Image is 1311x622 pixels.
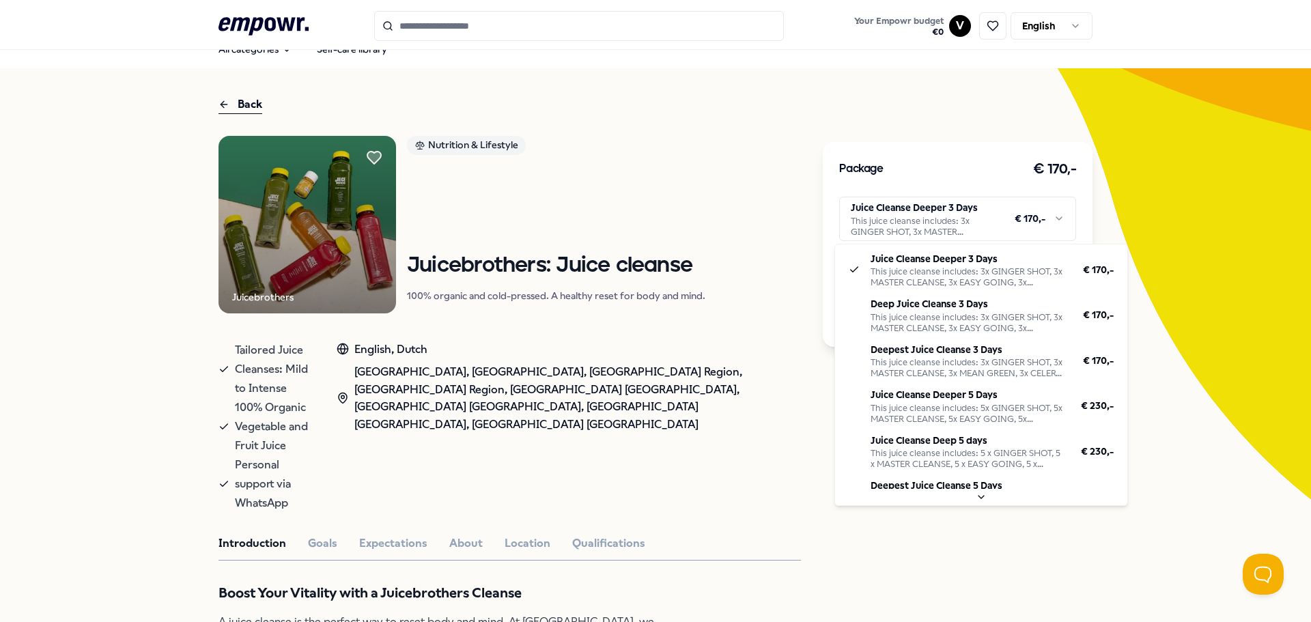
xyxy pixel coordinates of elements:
[871,433,1065,448] p: Juice Cleanse Deep 5 days
[1081,398,1114,413] span: € 230,-
[871,387,1065,402] p: Juice Cleanse Deeper 5 Days
[1083,307,1114,322] span: € 170,-
[1083,262,1114,277] span: € 170,-
[871,312,1067,334] div: This juice cleanse includes: 3x GINGER SHOT, 3x MASTER CLEANSE, 3x EASY GOING, 3x DRAGONSBREATH, ...
[1081,489,1114,504] span: € 230,-
[871,266,1067,288] div: This juice cleanse includes: 3x GINGER SHOT, 3x MASTER CLEANSE, 3x EASY GOING, 3x DRAGONSBREATH, ...
[871,357,1067,379] div: This juice cleanse includes: 3x GINGER SHOT, 3x MASTER CLEANSE, 3x MEAN GREEN, 3x CELERY JUICE, 6...
[871,403,1065,425] div: This juice cleanse includes: 5x GINGER SHOT, 5x MASTER CLEANSE, 5x EASY GOING, 5x DRAGONSBREATH, ...
[871,296,1067,311] p: Deep Juice Cleanse 3 Days
[871,251,1067,266] p: Juice Cleanse Deeper 3 Days
[871,448,1065,470] div: This juice cleanse includes: 5 x GINGER SHOT, 5 x MASTER CLEANSE, 5 x EASY GOING, 5 x DRAGONSBREA...
[871,342,1067,357] p: Deepest Juice Cleanse 3 Days
[1083,353,1114,368] span: € 170,-
[1081,444,1114,459] span: € 230,-
[871,478,1065,493] p: Deepest Juice Cleanse 5 Days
